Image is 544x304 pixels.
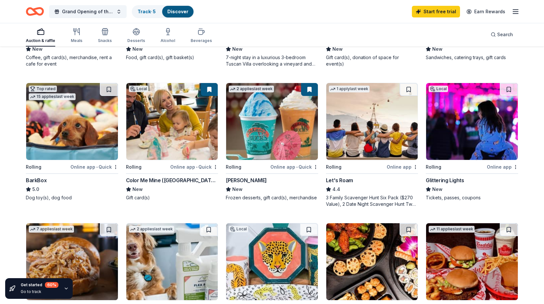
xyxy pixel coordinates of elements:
[426,163,441,171] div: Rolling
[270,163,318,171] div: Online app Quick
[132,185,143,193] span: New
[26,194,118,201] div: Dog toy(s), dog food
[332,45,343,53] span: New
[26,38,55,43] div: Auction & raffle
[29,93,76,100] div: 15 applies last week
[70,163,118,171] div: Online app Quick
[226,54,318,67] div: 7-night stay in a luxurious 3-bedroom Tuscan Villa overlooking a vineyard and the ancient walled ...
[226,223,318,300] img: Image for Color Me Mine (Henderson)
[132,45,143,53] span: New
[26,223,118,300] img: Image for Mission BBQ
[96,164,98,170] span: •
[226,83,318,160] img: Image for Bahama Buck's
[26,83,118,201] a: Image for BarkBoxTop rated15 applieslast weekRollingOnline app•QuickBarkBox5.0Dog toy(s), dog food
[126,194,218,201] div: Gift card(s)
[232,185,243,193] span: New
[29,226,74,233] div: 7 applies last week
[138,9,156,14] a: Track· 5
[98,38,112,43] div: Snacks
[412,6,460,17] a: Start free trial
[426,223,518,300] img: Image for Freddy's Frozen Custard & Steakburgers
[98,25,112,47] button: Snacks
[387,163,418,171] div: Online app
[126,163,141,171] div: Rolling
[26,54,118,67] div: Coffee, gift card(s), merchandise, rent a cafe for event
[126,83,218,160] img: Image for Color Me Mine (Las Vegas)
[487,163,518,171] div: Online app
[32,45,43,53] span: New
[229,86,274,92] div: 2 applies last week
[326,83,418,160] img: Image for Let's Roam
[62,8,114,16] span: Grand Opening of the Credit One Bank Family Navigation Center
[432,185,443,193] span: New
[21,282,58,288] div: Get started
[426,83,518,160] img: Image for Glittering Lights
[426,83,518,201] a: Image for Glittering LightsLocalRollingOnline appGlittering LightsNewTickets, passes, coupons
[426,176,464,184] div: Glittering Lights
[196,164,197,170] span: •
[167,9,188,14] a: Discover
[32,185,39,193] span: 5.0
[127,38,145,43] div: Desserts
[126,54,218,61] div: Food, gift card(s), gift basket(s)
[129,226,174,233] div: 2 applies last week
[161,38,175,43] div: Alcohol
[497,31,513,38] span: Search
[71,25,82,47] button: Meals
[326,83,418,207] a: Image for Let's Roam1 applylast weekRollingOnline appLet's Roam4.43 Family Scavenger Hunt Six Pac...
[170,163,218,171] div: Online app Quick
[26,25,55,47] button: Auction & raffle
[486,28,518,41] button: Search
[127,25,145,47] button: Desserts
[129,86,148,92] div: Local
[332,185,340,193] span: 4.4
[226,176,267,184] div: [PERSON_NAME]
[26,163,41,171] div: Rolling
[191,38,212,43] div: Beverages
[49,5,127,18] button: Grand Opening of the Credit One Bank Family Navigation Center
[326,163,341,171] div: Rolling
[326,54,418,67] div: Gift card(s), donation of space for event(s)
[463,6,509,17] a: Earn Rewards
[126,176,218,184] div: Color Me Mine ([GEOGRAPHIC_DATA])
[26,176,47,184] div: BarkBox
[26,83,118,160] img: Image for BarkBox
[26,4,44,19] a: Home
[229,226,248,232] div: Local
[426,194,518,201] div: Tickets, passes, coupons
[296,164,298,170] span: •
[429,226,475,233] div: 11 applies last week
[226,83,318,201] a: Image for Bahama Buck's2 applieslast weekRollingOnline app•Quick[PERSON_NAME]NewFrozen desserts, ...
[432,45,443,53] span: New
[132,5,194,18] button: Track· 5Discover
[226,194,318,201] div: Frozen desserts, gift card(s), merchandise
[161,25,175,47] button: Alcohol
[329,86,370,92] div: 1 apply last week
[126,83,218,201] a: Image for Color Me Mine (Las Vegas)LocalRollingOnline app•QuickColor Me Mine ([GEOGRAPHIC_DATA])N...
[126,223,218,300] img: Image for Wondercide
[326,176,353,184] div: Let's Roam
[326,194,418,207] div: 3 Family Scavenger Hunt Six Pack ($270 Value), 2 Date Night Scavenger Hunt Two Pack ($130 Value)
[426,54,518,61] div: Sandwiches, catering trays, gift cards
[71,38,82,43] div: Meals
[226,163,241,171] div: Rolling
[29,86,57,92] div: Top rated
[45,282,58,288] div: 60 %
[232,45,243,53] span: New
[429,86,448,92] div: Local
[191,25,212,47] button: Beverages
[21,289,58,294] div: Go to track
[326,223,418,300] img: Image for RA Sushi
